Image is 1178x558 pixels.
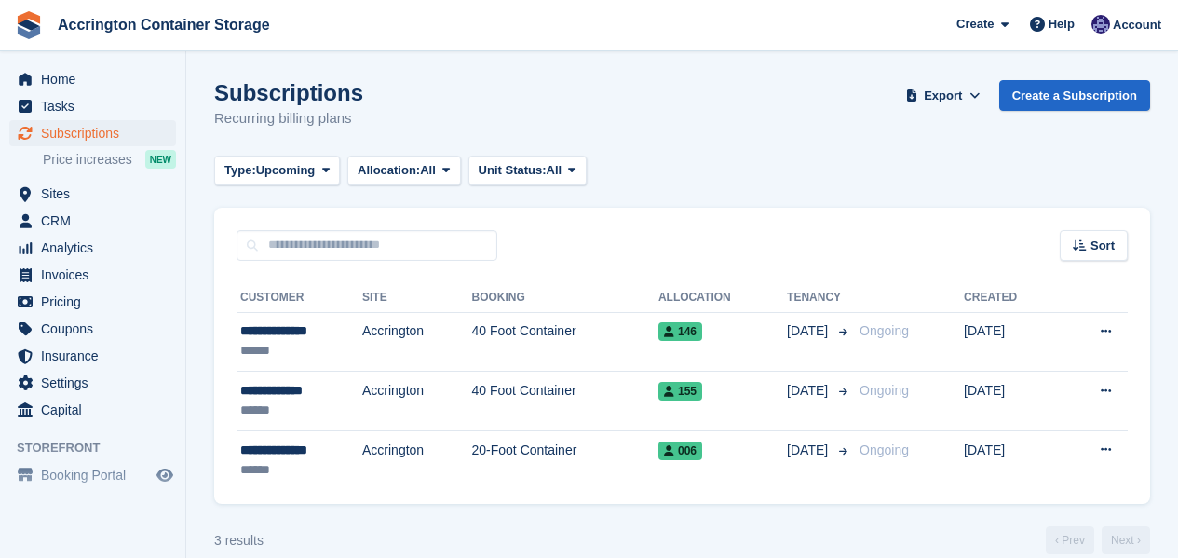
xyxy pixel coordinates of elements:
[214,531,264,551] div: 3 results
[1090,237,1115,255] span: Sort
[9,316,176,342] a: menu
[15,11,43,39] img: stora-icon-8386f47178a22dfd0bd8f6a31ec36ba5ce8667c1dd55bd0f319d3a0aa187defe.svg
[658,283,787,313] th: Allocation
[956,15,994,34] span: Create
[472,283,658,313] th: Booking
[41,235,153,261] span: Analytics
[237,283,362,313] th: Customer
[472,312,658,372] td: 40 Foot Container
[224,161,256,180] span: Type:
[468,156,587,186] button: Unit Status: All
[358,161,420,180] span: Allocation:
[9,66,176,92] a: menu
[860,323,909,338] span: Ongoing
[9,289,176,315] a: menu
[362,430,472,489] td: Accrington
[214,80,363,105] h1: Subscriptions
[41,289,153,315] span: Pricing
[472,430,658,489] td: 20-Foot Container
[787,441,832,460] span: [DATE]
[41,343,153,369] span: Insurance
[924,87,962,105] span: Export
[43,151,132,169] span: Price increases
[658,322,702,341] span: 146
[41,120,153,146] span: Subscriptions
[9,343,176,369] a: menu
[362,312,472,372] td: Accrington
[964,372,1058,431] td: [DATE]
[41,462,153,488] span: Booking Portal
[999,80,1150,111] a: Create a Subscription
[50,9,278,40] a: Accrington Container Storage
[9,397,176,423] a: menu
[964,430,1058,489] td: [DATE]
[787,321,832,341] span: [DATE]
[214,156,340,186] button: Type: Upcoming
[9,235,176,261] a: menu
[1102,526,1150,554] a: Next
[1046,526,1094,554] a: Previous
[9,208,176,234] a: menu
[1113,16,1161,34] span: Account
[9,120,176,146] a: menu
[472,372,658,431] td: 40 Foot Container
[420,161,436,180] span: All
[41,262,153,288] span: Invoices
[41,397,153,423] span: Capital
[787,381,832,401] span: [DATE]
[17,439,185,457] span: Storefront
[860,442,909,457] span: Ongoing
[145,150,176,169] div: NEW
[9,370,176,396] a: menu
[479,161,547,180] span: Unit Status:
[41,316,153,342] span: Coupons
[9,181,176,207] a: menu
[41,370,153,396] span: Settings
[9,93,176,119] a: menu
[860,383,909,398] span: Ongoing
[214,108,363,129] p: Recurring billing plans
[964,283,1058,313] th: Created
[256,161,316,180] span: Upcoming
[347,156,461,186] button: Allocation: All
[41,93,153,119] span: Tasks
[964,312,1058,372] td: [DATE]
[9,462,176,488] a: menu
[41,66,153,92] span: Home
[658,382,702,401] span: 155
[1049,15,1075,34] span: Help
[902,80,984,111] button: Export
[41,208,153,234] span: CRM
[154,464,176,486] a: Preview store
[362,283,472,313] th: Site
[1042,526,1154,554] nav: Page
[43,149,176,170] a: Price increases NEW
[787,283,852,313] th: Tenancy
[1091,15,1110,34] img: Jacob Connolly
[9,262,176,288] a: menu
[41,181,153,207] span: Sites
[362,372,472,431] td: Accrington
[658,442,702,460] span: 006
[547,161,562,180] span: All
